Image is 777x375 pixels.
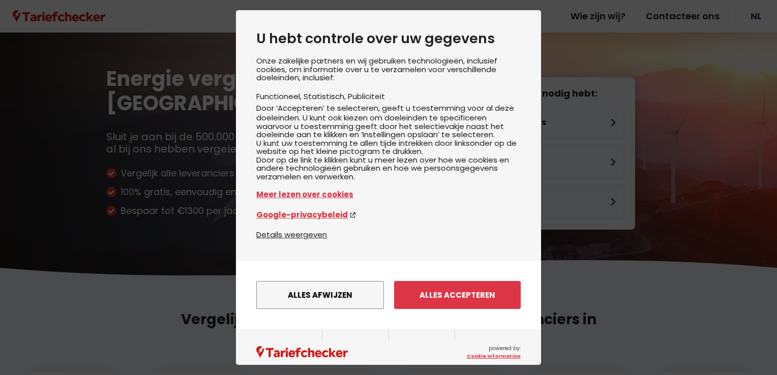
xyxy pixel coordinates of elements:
a: Google-privacybeleid [256,209,521,221]
div: Onze zakelijke partners en wij gebruiken technologieën, inclusief cookies, om informatie over u t... [256,57,521,229]
button: Alles accepteren [394,281,521,309]
button: Details weergeven [256,229,327,240]
li: Functioneel [256,91,304,102]
a: Meer lezen over cookies [256,189,521,200]
li: Publiciteit [348,91,385,102]
button: Alles afwijzen [256,281,384,309]
div: menu [236,261,541,329]
li: Statistisch [304,91,348,102]
h2: U hebt controle over uw gegevens [256,30,521,47]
